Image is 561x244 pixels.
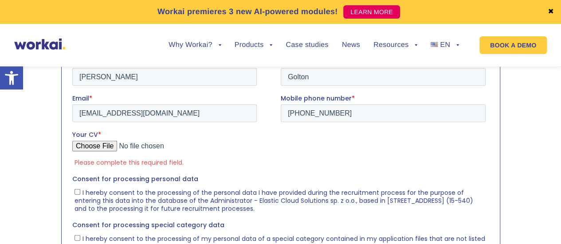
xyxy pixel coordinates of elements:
[548,8,554,15] a: ✖
[440,41,450,49] span: EN
[286,42,328,49] a: Case studies
[157,6,338,18] p: Workai premieres 3 new AI-powered modules!
[235,42,273,49] a: Products
[169,42,221,49] a: Why Workai?
[479,36,547,54] a: BOOK A DEMO
[342,42,360,49] a: News
[343,5,400,19] a: LEARN MORE
[373,42,417,49] a: Resources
